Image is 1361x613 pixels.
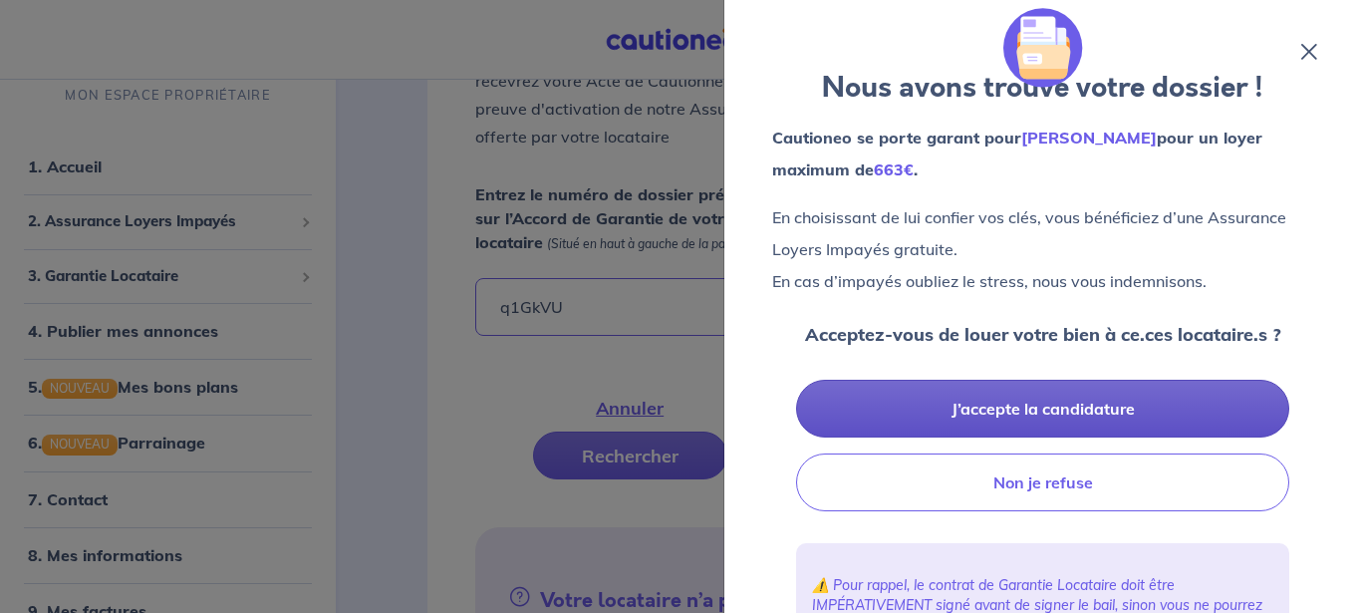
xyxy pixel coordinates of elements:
[772,201,1313,297] p: En choisissant de lui confier vos clés, vous bénéficiez d’une Assurance Loyers Impayés gratuite. ...
[796,454,1289,511] button: Non je refuse
[772,128,1262,179] strong: Cautioneo se porte garant pour pour un loyer maximum de .
[1003,8,1083,88] img: illu_folder.svg
[805,323,1281,346] strong: Acceptez-vous de louer votre bien à ce.ces locataire.s ?
[822,68,1263,108] strong: Nous avons trouvé votre dossier !
[1021,128,1157,148] em: [PERSON_NAME]
[796,380,1289,438] button: J’accepte la candidature
[874,159,914,179] em: 663€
